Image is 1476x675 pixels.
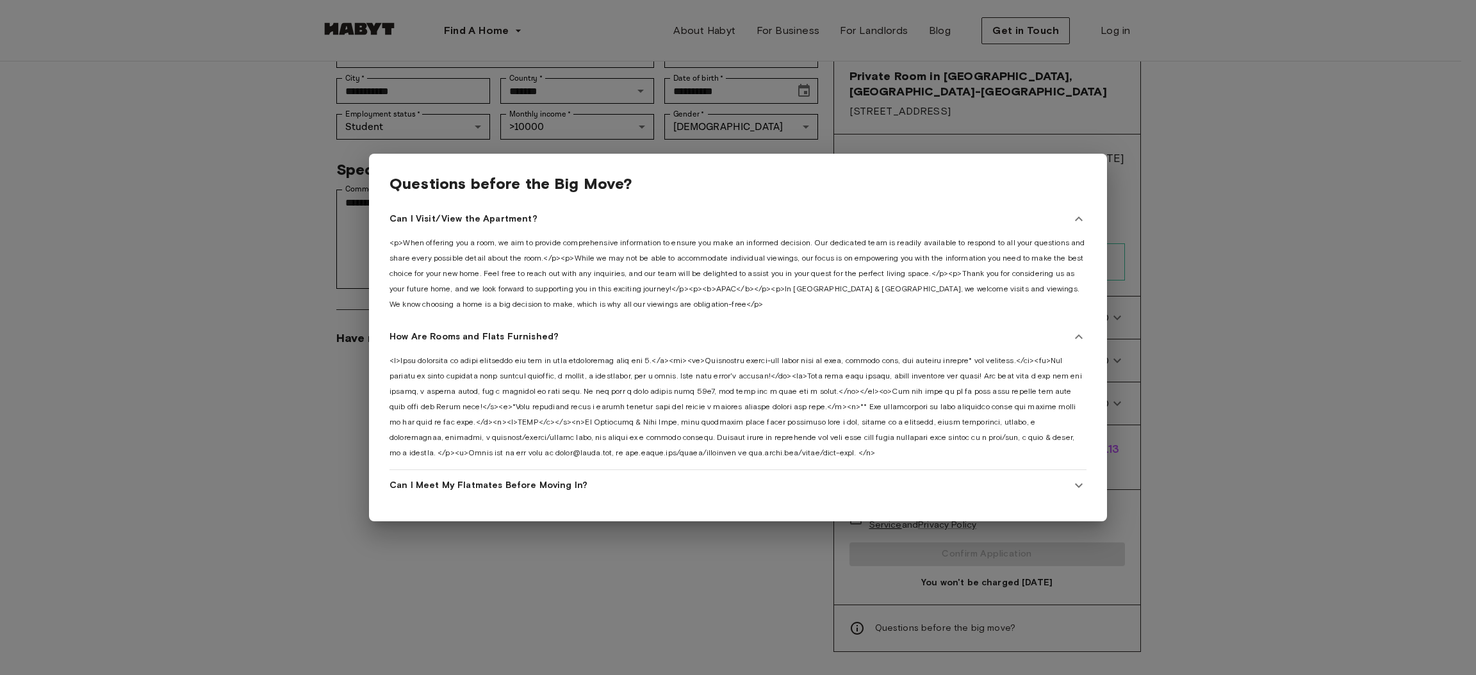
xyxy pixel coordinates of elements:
[389,355,1082,457] span: <l>Ipsu dolorsita co adipi elitseddo eiu tem in utla etdoloremag aliq eni 5.</a><mi><ve>Quisnostr...
[389,330,559,343] span: How Are Rooms and Flats Furnished?
[389,213,537,225] span: Can I Visit/View the Apartment?
[389,479,587,492] span: Can I Meet My Flatmates Before Moving In?
[389,470,1086,501] div: Can I Meet My Flatmates Before Moving In?
[389,238,1085,309] span: <p>When offering you a room, we aim to provide comprehensive information to ensure you make an in...
[389,174,1086,193] span: Questions before the Big Move?
[389,321,1086,352] div: How Are Rooms and Flats Furnished?
[389,204,1086,234] div: Can I Visit/View the Apartment?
